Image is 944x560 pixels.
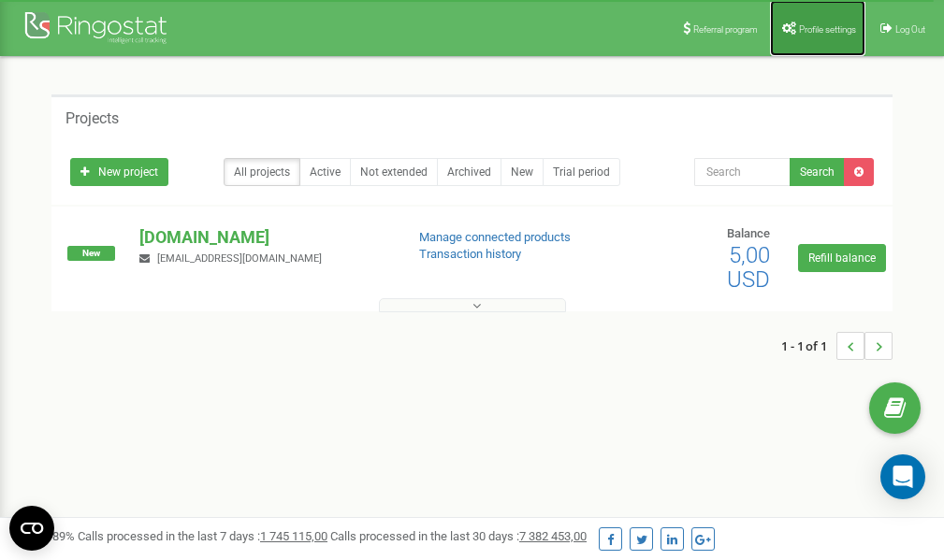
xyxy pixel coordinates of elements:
[299,158,351,186] a: Active
[437,158,501,186] a: Archived
[880,454,925,499] div: Open Intercom Messenger
[67,246,115,261] span: New
[799,24,856,35] span: Profile settings
[790,158,845,186] button: Search
[727,242,770,293] span: 5,00 USD
[798,244,886,272] a: Refill balance
[727,226,770,240] span: Balance
[895,24,925,35] span: Log Out
[9,506,54,551] button: Open CMP widget
[65,110,119,127] h5: Projects
[78,529,327,543] span: Calls processed in the last 7 days :
[519,529,587,543] u: 7 382 453,00
[70,158,168,186] a: New project
[419,247,521,261] a: Transaction history
[419,230,571,244] a: Manage connected products
[543,158,620,186] a: Trial period
[693,24,758,35] span: Referral program
[139,225,388,250] p: [DOMAIN_NAME]
[781,313,893,379] nav: ...
[781,332,836,360] span: 1 - 1 of 1
[157,252,322,265] span: [EMAIL_ADDRESS][DOMAIN_NAME]
[694,158,791,186] input: Search
[501,158,544,186] a: New
[224,158,300,186] a: All projects
[260,529,327,543] u: 1 745 115,00
[350,158,438,186] a: Not extended
[330,529,587,543] span: Calls processed in the last 30 days :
